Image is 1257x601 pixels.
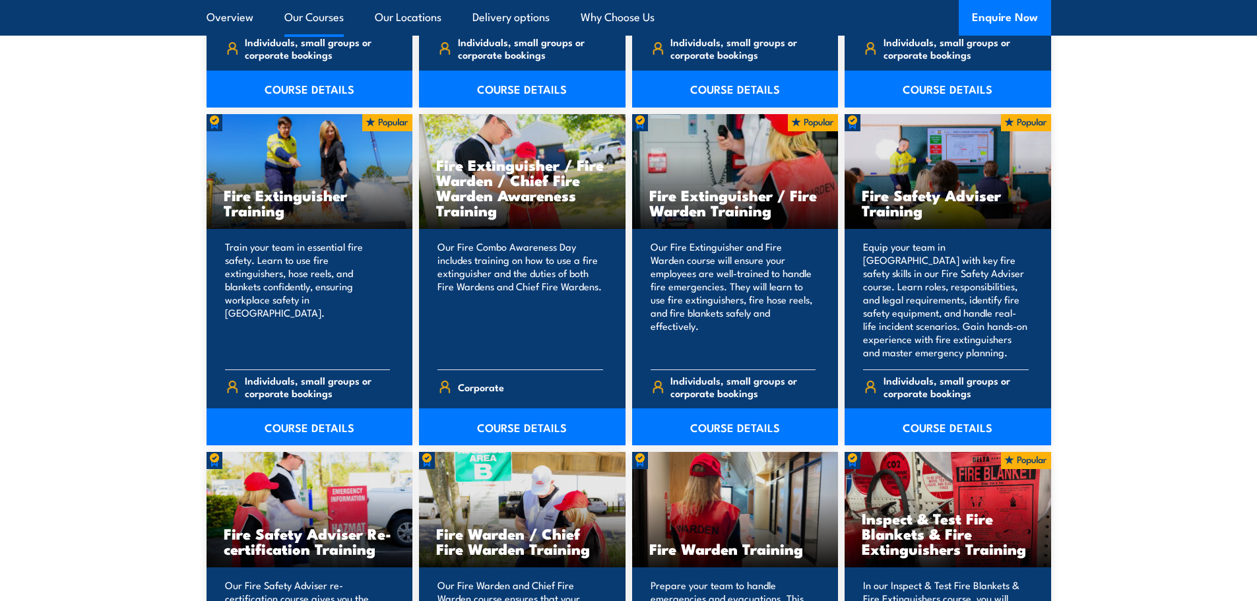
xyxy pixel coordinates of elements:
h3: Fire Safety Adviser Training [862,187,1034,218]
h3: Fire Extinguisher / Fire Warden Training [649,187,822,218]
h3: Fire Warden / Chief Fire Warden Training [436,526,608,556]
span: Individuals, small groups or corporate bookings [458,36,603,61]
span: Individuals, small groups or corporate bookings [245,374,390,399]
span: Individuals, small groups or corporate bookings [245,36,390,61]
p: Our Fire Combo Awareness Day includes training on how to use a fire extinguisher and the duties o... [437,240,603,359]
a: COURSE DETAILS [419,71,626,108]
span: Individuals, small groups or corporate bookings [670,36,816,61]
h3: Inspect & Test Fire Blankets & Fire Extinguishers Training [862,511,1034,556]
a: COURSE DETAILS [207,408,413,445]
h3: Fire Warden Training [649,541,822,556]
p: Our Fire Extinguisher and Fire Warden course will ensure your employees are well-trained to handl... [651,240,816,359]
a: COURSE DETAILS [632,408,839,445]
p: Equip your team in [GEOGRAPHIC_DATA] with key fire safety skills in our Fire Safety Adviser cours... [863,240,1029,359]
a: COURSE DETAILS [207,71,413,108]
h3: Fire Extinguisher / Fire Warden / Chief Fire Warden Awareness Training [436,157,608,218]
a: COURSE DETAILS [632,71,839,108]
h3: Fire Extinguisher Training [224,187,396,218]
h3: Fire Safety Adviser Re-certification Training [224,526,396,556]
span: Individuals, small groups or corporate bookings [884,36,1029,61]
span: Corporate [458,377,504,397]
a: COURSE DETAILS [845,408,1051,445]
p: Train your team in essential fire safety. Learn to use fire extinguishers, hose reels, and blanke... [225,240,391,359]
a: COURSE DETAILS [419,408,626,445]
span: Individuals, small groups or corporate bookings [884,374,1029,399]
span: Individuals, small groups or corporate bookings [670,374,816,399]
a: COURSE DETAILS [845,71,1051,108]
